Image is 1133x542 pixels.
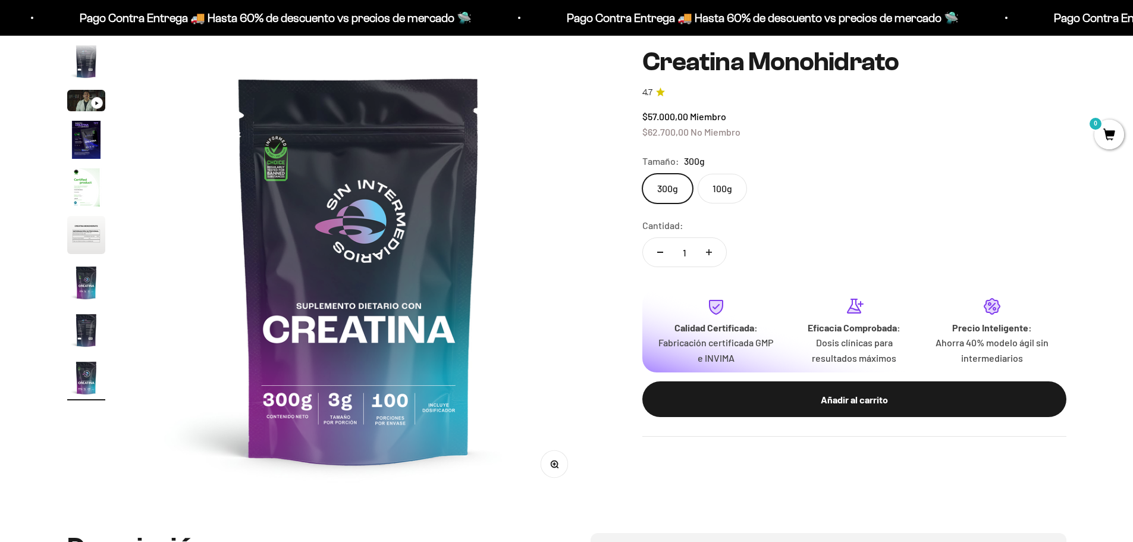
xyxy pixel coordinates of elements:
button: Aumentar cantidad [692,238,726,267]
img: Creatina Monohidrato [67,42,105,80]
button: Ir al artículo 9 [67,359,105,400]
p: Dosis clínicas para resultados máximos [795,335,914,365]
button: Ir al artículo 8 [67,311,105,353]
p: Pago Contra Entrega 🚚 Hasta 60% de descuento vs precios de mercado 🛸 [547,8,939,27]
label: Cantidad: [642,218,683,233]
img: Creatina Monohidrato [67,311,105,349]
strong: Calidad Certificada: [674,321,758,333]
img: Creatina Monohidrato [67,168,105,206]
button: Ir al artículo 4 [67,121,105,162]
span: Miembro [690,111,726,122]
span: $62.700,00 [642,126,689,137]
button: Ir al artículo 3 [67,90,105,115]
a: 4.74.7 de 5.0 estrellas [642,86,1066,99]
img: Creatina Monohidrato [67,359,105,397]
span: 4.7 [642,86,652,99]
p: Pago Contra Entrega 🚚 Hasta 60% de descuento vs precios de mercado 🛸 [59,8,451,27]
span: No Miembro [691,126,740,137]
strong: Precio Inteligente: [952,321,1032,333]
p: Fabricación certificada GMP e INVIMA [657,335,776,365]
span: $57.000,00 [642,111,688,122]
button: Ir al artículo 5 [67,168,105,210]
p: Ahorra 40% modelo ágil sin intermediarios [933,335,1052,365]
button: Reducir cantidad [643,238,677,267]
button: Ir al artículo 6 [67,216,105,258]
button: Añadir al carrito [642,381,1066,417]
span: 300g [684,153,705,169]
mark: 0 [1088,117,1103,131]
h1: Creatina Monohidrato [642,48,1066,76]
strong: Eficacia Comprobada: [808,321,900,333]
button: Ir al artículo 2 [67,42,105,84]
img: Creatina Monohidrato [67,216,105,254]
img: Creatina Monohidrato [67,121,105,159]
legend: Tamaño: [642,153,679,169]
button: Ir al artículo 7 [67,264,105,305]
img: Creatina Monohidrato [67,264,105,302]
div: Añadir al carrito [666,391,1043,407]
a: 0 [1094,129,1124,142]
img: Creatina Monohidrato [133,43,585,495]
